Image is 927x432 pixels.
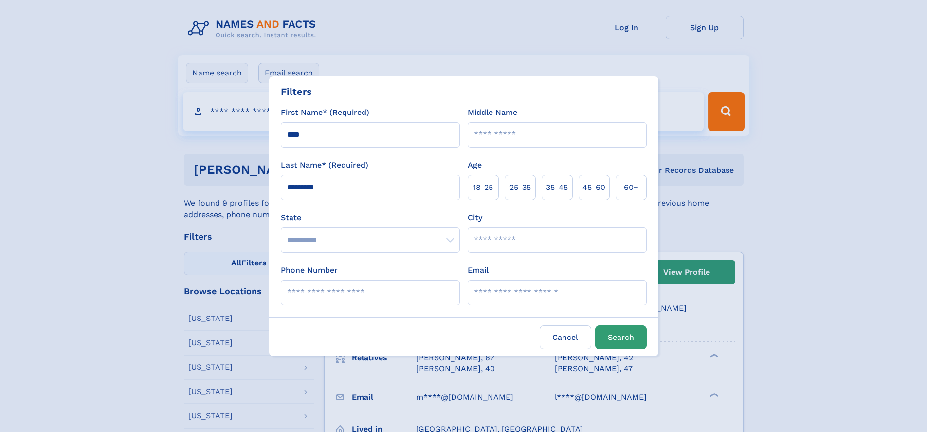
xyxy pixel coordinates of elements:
div: Filters [281,84,312,99]
label: Middle Name [468,107,517,118]
label: Age [468,159,482,171]
button: Search [595,325,647,349]
label: City [468,212,482,224]
label: Phone Number [281,264,338,276]
span: 60+ [624,182,638,193]
label: Last Name* (Required) [281,159,368,171]
label: State [281,212,460,224]
label: Cancel [540,325,591,349]
label: First Name* (Required) [281,107,369,118]
span: 35‑45 [546,182,568,193]
span: 25‑35 [509,182,531,193]
span: 45‑60 [582,182,605,193]
label: Email [468,264,489,276]
span: 18‑25 [473,182,493,193]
